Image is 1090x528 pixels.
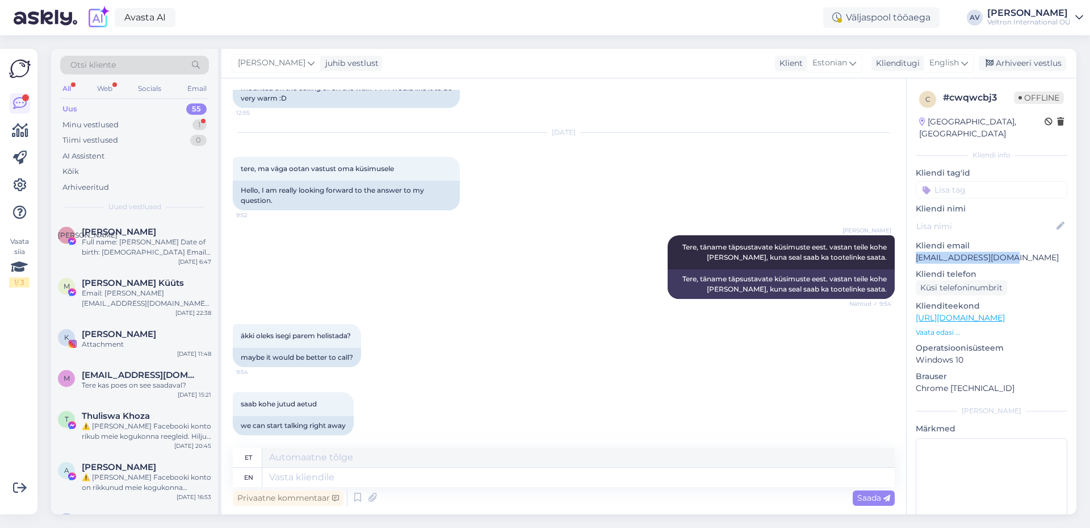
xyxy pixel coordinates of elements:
span: Saada [857,493,890,503]
div: Minu vestlused [62,119,119,131]
span: English [929,57,959,69]
div: 55 [186,103,207,115]
div: [DATE] [233,127,895,138]
p: Kliendi nimi [916,203,1067,215]
div: All [60,81,73,96]
div: Arhiveeritud [62,182,109,193]
img: explore-ai [86,6,110,30]
a: [PERSON_NAME]Veltron International OÜ [987,9,1083,27]
p: Kliendi telefon [916,268,1067,280]
p: Märkmed [916,423,1067,435]
div: Uus [62,103,77,115]
span: Merle Küüts [82,278,184,288]
span: K [64,333,69,342]
div: Klient [775,57,803,69]
span: 9:52 [236,211,279,219]
span: Kristin Kerro [82,329,156,339]
span: Otsi kliente [70,59,116,71]
span: [PERSON_NAME] [842,226,891,235]
span: Rait Kristal [82,513,156,523]
div: [DATE] 6:47 [178,257,211,266]
div: Full name: [PERSON_NAME] Date of birth: [DEMOGRAPHIC_DATA] Email: [PERSON_NAME][EMAIL_ADDRESS][DO... [82,237,211,257]
span: 12:55 [236,109,279,117]
div: Vaata siia [9,236,30,288]
span: M [64,282,70,290]
span: [PERSON_NAME] [238,57,305,69]
div: [DATE] 15:21 [178,390,211,399]
div: et [245,448,252,467]
span: m [64,374,70,383]
p: Vaata edasi ... [916,327,1067,338]
div: Väljaspool tööaega [823,7,940,28]
img: Askly Logo [9,58,31,80]
div: [DATE] 22:38 [175,309,211,317]
div: 1 / 3 [9,277,30,288]
div: [DATE] 11:48 [177,350,211,358]
p: Kliendi tag'id [916,167,1067,179]
p: Brauser [916,371,1067,383]
span: A [64,466,69,475]
div: Privaatne kommentaar [233,490,343,506]
span: Uued vestlused [108,202,161,212]
span: Яна Гуртовая [82,227,156,237]
div: Attachment [82,339,211,350]
span: [PERSON_NAME] [58,231,118,239]
div: Tiimi vestlused [62,135,118,146]
p: Windows 10 [916,354,1067,366]
div: Tere, täname täpsustavate küsimuste eest. vastan teile kohe [PERSON_NAME], kuna seal saab ka toot... [668,269,895,299]
a: [URL][DOMAIN_NAME] [916,313,1005,323]
div: AV [967,10,983,26]
span: m.nommilo@gmail.com [82,370,200,380]
div: maybe it would be better to call? [233,348,361,367]
div: Klienditugi [871,57,920,69]
p: Kliendi email [916,240,1067,252]
p: Klienditeekond [916,300,1067,312]
div: 0 [190,135,207,146]
div: Tere kas poes on see saadaval? [82,380,211,390]
div: Hello, I am really looking forward to the answer to my question. [233,181,460,210]
p: Operatsioonisüsteem [916,342,1067,354]
div: 1 [192,119,207,131]
div: AI Assistent [62,151,104,162]
p: [EMAIL_ADDRESS][DOMAIN_NAME] [916,252,1067,264]
span: saab kohe jutud aetud [241,400,317,408]
div: Veltron International OÜ [987,18,1071,27]
p: Chrome [TECHNICAL_ID] [916,383,1067,394]
span: Offline [1014,92,1064,104]
div: Kliendi info [916,150,1067,160]
span: Thuliswa Khoza [82,411,150,421]
div: ⚠️ [PERSON_NAME] Facebooki konto on rikkunud meie kogukonna standardeid. Meie süsteem on saanud p... [82,472,211,493]
div: [PERSON_NAME] [916,406,1067,416]
span: 9:54 [236,436,279,444]
span: T [65,415,69,423]
span: Tere, täname täpsustavate küsimuste eest. vastan teile kohe [PERSON_NAME], kuna seal saab ka toot... [682,243,888,261]
div: [DATE] 16:53 [177,493,211,501]
span: Nähtud ✓ 9:54 [849,300,891,308]
div: we can start talking right away [233,416,354,435]
div: Arhiveeri vestlus [979,56,1066,71]
div: Küsi telefoninumbrit [916,280,1007,296]
span: Estonian [812,57,847,69]
div: en [244,468,253,487]
div: [PERSON_NAME] [987,9,1071,18]
div: Socials [136,81,163,96]
span: tere, ma väga ootan vastust oma küsimusele [241,164,394,173]
span: Abraham Fernando [82,462,156,472]
input: Lisa tag [916,181,1067,198]
div: # cwqwcbj3 [943,91,1014,105]
div: [DATE] 20:45 [174,442,211,450]
span: c [925,95,930,103]
div: Email [185,81,209,96]
div: Kõik [62,166,79,177]
span: äkki oleks isegi parem helistada? [241,331,351,340]
div: Web [95,81,115,96]
div: [GEOGRAPHIC_DATA], [GEOGRAPHIC_DATA] [919,116,1045,140]
a: Avasta AI [115,8,175,27]
div: ⚠️ [PERSON_NAME] Facebooki konto rikub meie kogukonna reegleid. Hiljuti on meie süsteem saanud ka... [82,421,211,442]
input: Lisa nimi [916,220,1054,232]
div: juhib vestlust [321,57,379,69]
div: Email: [PERSON_NAME][EMAIL_ADDRESS][DOMAIN_NAME] Date of birth: [DEMOGRAPHIC_DATA] Full name: [PE... [82,288,211,309]
span: 9:54 [236,368,279,376]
